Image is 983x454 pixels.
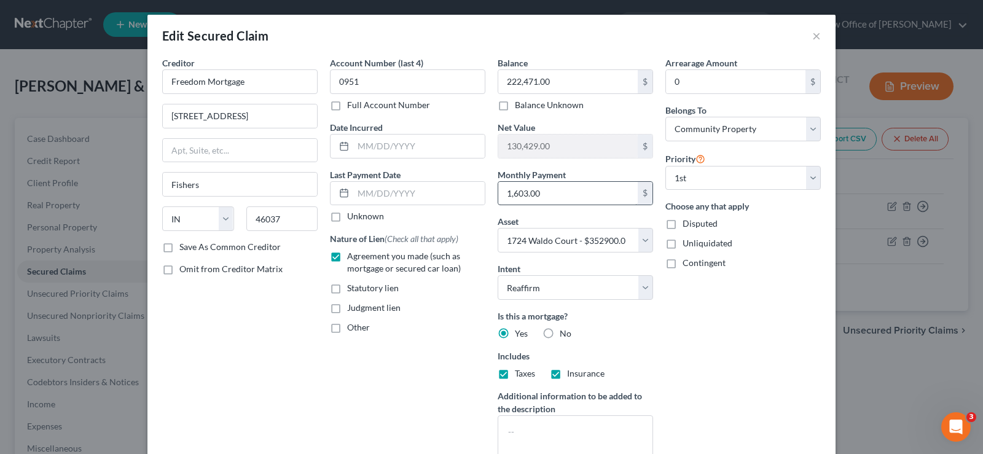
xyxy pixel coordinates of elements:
[246,206,318,231] input: Enter zip...
[347,322,370,332] span: Other
[163,104,317,128] input: Enter address...
[515,99,584,111] label: Balance Unknown
[498,262,520,275] label: Intent
[683,238,732,248] span: Unliquidated
[162,69,318,94] input: Search creditor by name...
[25,295,206,308] div: Adding Income
[164,341,246,390] button: Help
[560,328,571,339] span: No
[330,69,485,94] input: XXXX
[498,135,638,158] input: 0.00
[25,155,205,168] div: Send us a message
[25,209,100,222] span: Search for help
[162,58,195,68] span: Creditor
[25,273,206,286] div: Attorney's Disclosure of Compensation
[347,99,430,111] label: Full Account Number
[638,70,652,93] div: $
[330,232,458,245] label: Nature of Lien
[27,372,55,380] span: Home
[25,108,221,129] p: How can we help?
[330,121,383,134] label: Date Incurred
[498,389,653,415] label: Additional information to be added to the description
[18,203,228,227] button: Search for help
[155,20,179,44] img: Profile image for James
[515,368,535,378] span: Taxes
[498,70,638,93] input: 0.00
[666,70,805,93] input: 0.00
[330,168,401,181] label: Last Payment Date
[25,26,107,39] img: logo
[498,168,566,181] label: Monthly Payment
[665,105,707,115] span: Belongs To
[567,368,605,378] span: Insurance
[941,412,971,442] iframe: Intercom live chat
[163,173,317,196] input: Enter city...
[498,216,519,227] span: Asset
[18,291,228,313] div: Adding Income
[162,27,268,44] div: Edit Secured Claim
[638,135,652,158] div: $
[353,182,485,205] input: MM/DD/YYYY
[498,182,638,205] input: 0.00
[347,210,384,222] label: Unknown
[211,20,233,42] div: Close
[498,57,528,69] label: Balance
[683,218,718,229] span: Disputed
[330,57,423,69] label: Account Number (last 4)
[18,232,228,268] div: Statement of Financial Affairs - Payments Made in the Last 90 days
[812,28,821,43] button: ×
[805,70,820,93] div: $
[25,237,206,263] div: Statement of Financial Affairs - Payments Made in the Last 90 days
[498,121,535,134] label: Net Value
[638,182,652,205] div: $
[12,144,233,191] div: Send us a messageWe'll be back online [DATE]
[25,318,206,357] div: Statement of Financial Affairs - Property Repossessed, Foreclosed, Garnished, Attached, Seized, o...
[163,139,317,162] input: Apt, Suite, etc...
[82,341,163,390] button: Messages
[25,168,205,181] div: We'll be back online [DATE]
[683,257,726,268] span: Contingent
[18,313,228,362] div: Statement of Financial Affairs - Property Repossessed, Foreclosed, Garnished, Attached, Seized, o...
[515,328,528,339] span: Yes
[966,412,976,422] span: 3
[665,200,821,213] label: Choose any that apply
[665,151,705,166] label: Priority
[131,20,156,44] img: Profile image for Lindsey
[347,251,461,273] span: Agreement you made (such as mortgage or secured car loan)
[178,20,203,44] img: Profile image for Emma
[347,302,401,313] span: Judgment lien
[18,268,228,291] div: Attorney's Disclosure of Compensation
[347,283,399,293] span: Statutory lien
[179,264,283,274] span: Omit from Creditor Matrix
[385,233,458,244] span: (Check all that apply)
[195,372,214,380] span: Help
[179,241,281,253] label: Save As Common Creditor
[353,135,485,158] input: MM/DD/YYYY
[102,372,144,380] span: Messages
[498,310,653,323] label: Is this a mortgage?
[665,57,737,69] label: Arrearage Amount
[25,87,221,108] p: Hi there!
[498,350,653,362] label: Includes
